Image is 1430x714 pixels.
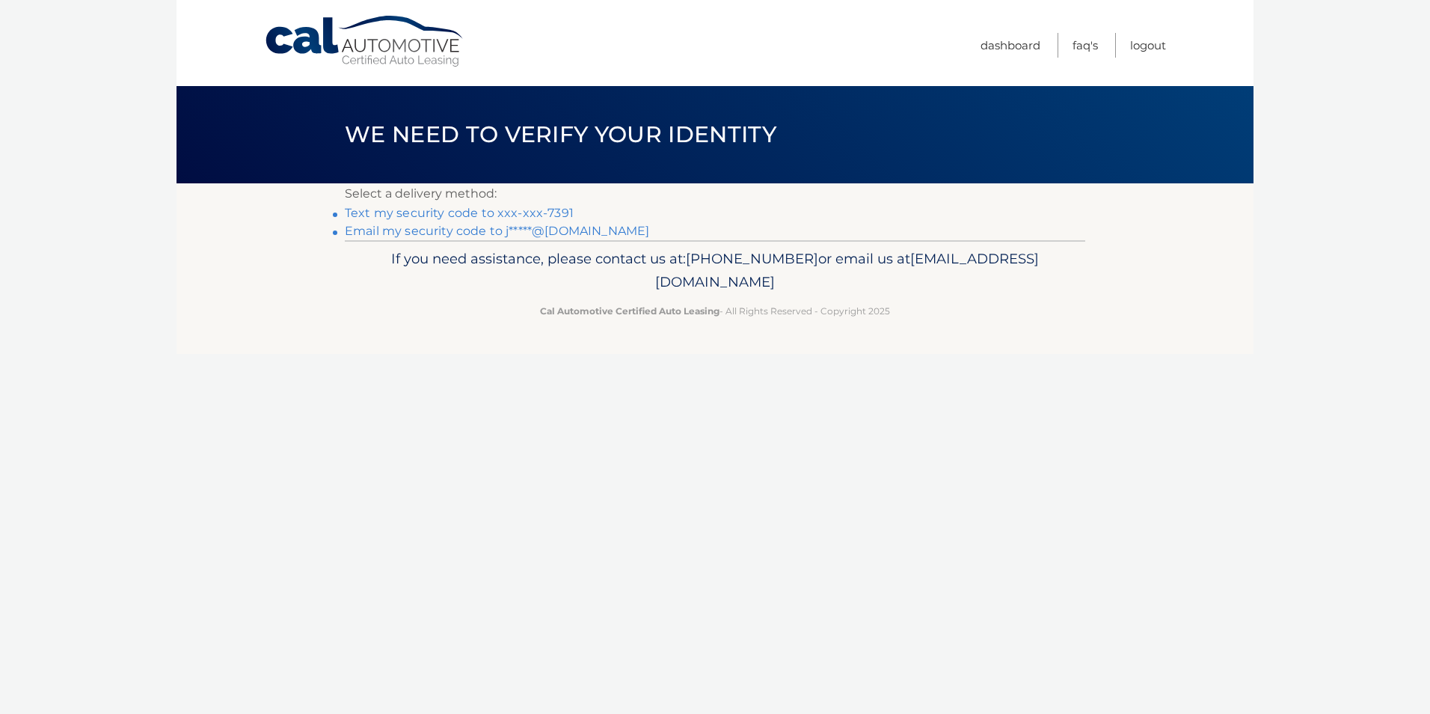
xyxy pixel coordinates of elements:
[981,33,1040,58] a: Dashboard
[345,120,776,148] span: We need to verify your identity
[355,303,1075,319] p: - All Rights Reserved - Copyright 2025
[345,183,1085,204] p: Select a delivery method:
[355,247,1075,295] p: If you need assistance, please contact us at: or email us at
[345,206,574,220] a: Text my security code to xxx-xxx-7391
[264,15,466,68] a: Cal Automotive
[1072,33,1098,58] a: FAQ's
[1130,33,1166,58] a: Logout
[540,305,719,317] strong: Cal Automotive Certified Auto Leasing
[686,250,818,267] span: [PHONE_NUMBER]
[345,224,649,238] a: Email my security code to j*****@[DOMAIN_NAME]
